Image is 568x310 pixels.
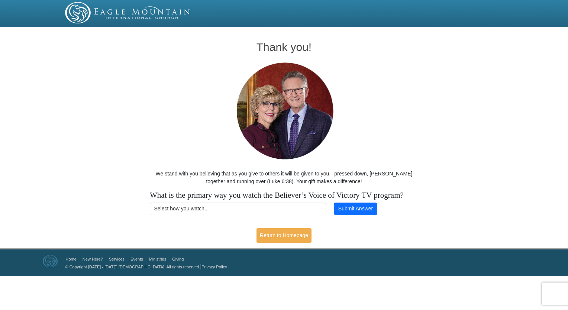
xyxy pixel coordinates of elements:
a: Home [66,257,77,261]
img: Pastors George and Terri Pearsons [229,60,339,162]
p: We stand with you believing that as you give to others it will be given to you—pressed down, [PER... [146,170,422,185]
img: Eagle Mountain International Church [43,255,58,268]
img: EMIC [65,2,191,23]
h4: What is the primary way you watch the Believer’s Voice of Victory TV program? [150,191,418,200]
a: New Here? [83,257,103,261]
a: Return to Homepage [256,228,312,243]
a: Events [130,257,143,261]
h1: Thank you! [146,41,422,53]
a: Ministries [149,257,166,261]
a: Services [109,257,125,261]
p: | [63,263,227,271]
button: Submit Answer [334,203,377,215]
a: Privacy Policy [201,265,227,269]
a: © Copyright [DATE] - [DATE] [DEMOGRAPHIC_DATA]. All rights reserved. [65,265,200,269]
a: Giving [172,257,184,261]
